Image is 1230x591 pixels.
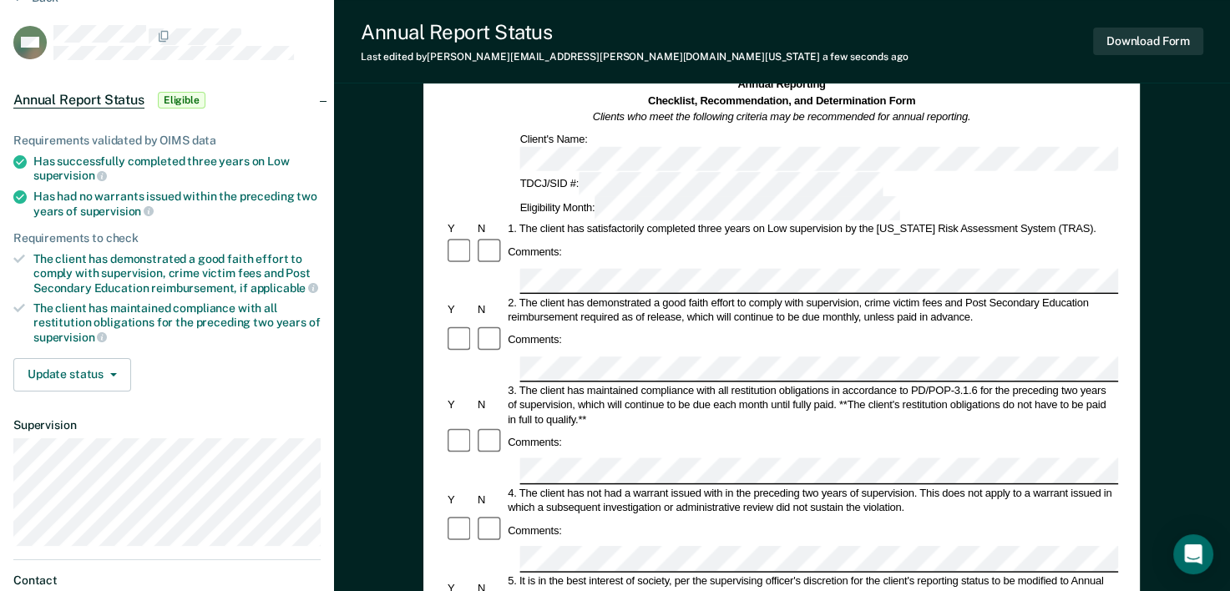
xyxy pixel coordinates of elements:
em: Clients who meet the following criteria may be recommended for annual reporting. [593,111,971,123]
span: applicable [251,281,318,295]
span: supervision [33,169,107,182]
span: supervision [80,205,154,218]
div: N [475,302,505,316]
div: Requirements validated by OIMS data [13,134,321,148]
div: Annual Report Status [361,20,909,44]
span: a few seconds ago [823,51,909,63]
div: Open Intercom Messenger [1173,534,1213,574]
div: Has successfully completed three years on Low [33,154,321,183]
div: 2. The client has demonstrated a good faith effort to comply with supervision, crime victim fees ... [506,295,1119,325]
div: 1. The client has satisfactorily completed three years on Low supervision by the [US_STATE] Risk ... [506,222,1119,236]
button: Update status [13,358,131,391]
div: N [475,492,505,507]
div: The client has maintained compliance with all restitution obligations for the preceding two years of [33,301,321,344]
div: TDCJ/SID #: [518,172,886,196]
strong: Annual Reporting [738,78,826,90]
strong: Checklist, Recommendation, and Determination Form [648,94,915,106]
div: N [475,397,505,412]
div: 4. The client has not had a warrant issued with in the preceding two years of supervision. This d... [506,485,1119,514]
div: The client has demonstrated a good faith effort to comply with supervision, crime victim fees and... [33,252,321,295]
div: Y [445,397,475,412]
div: Y [445,492,475,507]
div: Eligibility Month: [518,196,903,220]
span: supervision [33,331,107,344]
div: Requirements to check [13,231,321,245]
dt: Supervision [13,418,321,432]
button: Download Form [1093,28,1203,55]
div: Comments: [506,245,564,259]
span: Eligible [158,92,205,109]
dt: Contact [13,573,321,588]
div: Last edited by [PERSON_NAME][EMAIL_ADDRESS][PERSON_NAME][DOMAIN_NAME][US_STATE] [361,51,909,63]
span: Annual Report Status [13,92,144,109]
div: 3. The client has maintained compliance with all restitution obligations in accordance to PD/POP-... [506,383,1119,427]
div: N [475,222,505,236]
div: Has had no warrants issued within the preceding two years of [33,189,321,218]
div: Y [445,222,475,236]
div: Comments: [506,333,564,347]
div: Y [445,302,475,316]
div: Comments: [506,523,564,538]
div: Comments: [506,435,564,449]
